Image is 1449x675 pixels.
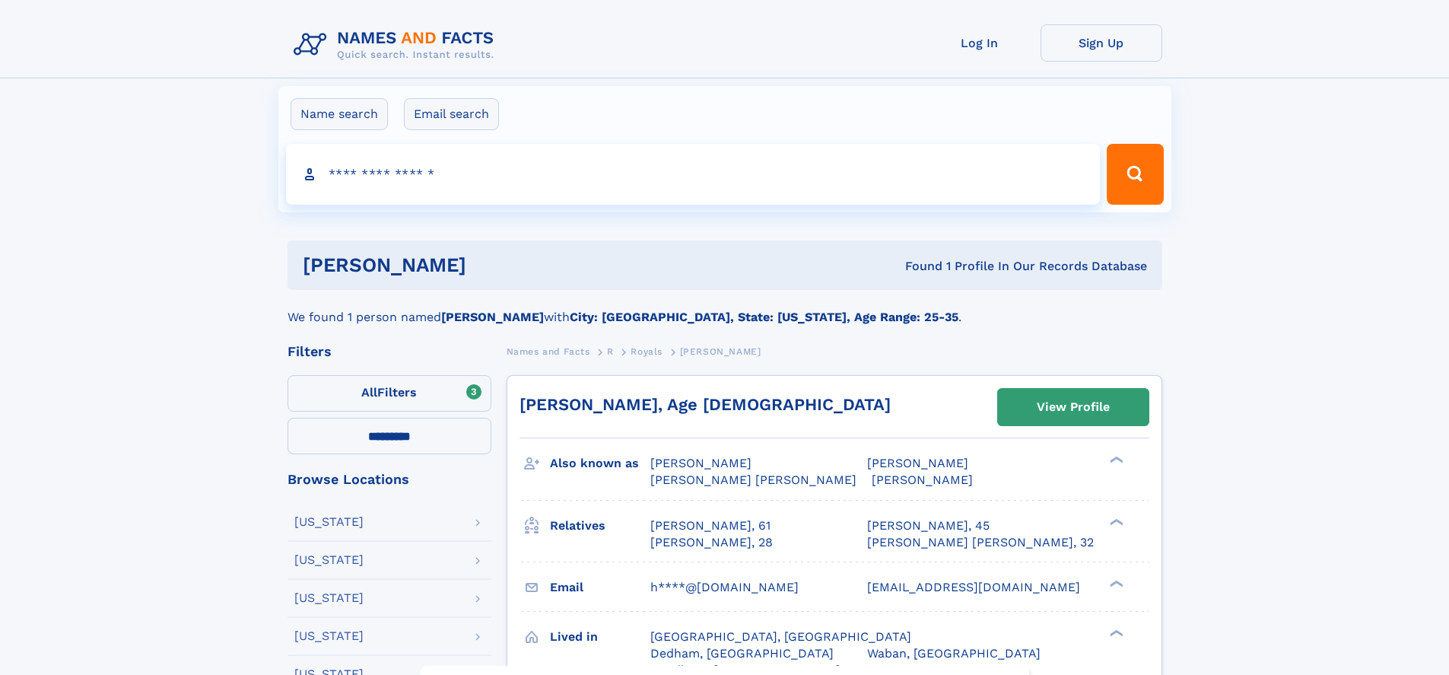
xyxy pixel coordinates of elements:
[288,290,1162,326] div: We found 1 person named with .
[294,516,364,528] div: [US_STATE]
[520,395,891,414] a: [PERSON_NAME], Age [DEMOGRAPHIC_DATA]
[507,342,590,361] a: Names and Facts
[650,534,773,551] a: [PERSON_NAME], 28
[1107,144,1163,205] button: Search Button
[650,456,752,470] span: [PERSON_NAME]
[1041,24,1162,62] a: Sign Up
[291,98,388,130] label: Name search
[685,258,1147,275] div: Found 1 Profile In Our Records Database
[570,310,958,324] b: City: [GEOGRAPHIC_DATA], State: [US_STATE], Age Range: 25-35
[650,646,834,661] span: Dedham, [GEOGRAPHIC_DATA]
[867,517,990,534] a: [PERSON_NAME], 45
[288,345,491,358] div: Filters
[1106,578,1124,588] div: ❯
[867,580,1080,594] span: [EMAIL_ADDRESS][DOMAIN_NAME]
[288,375,491,412] label: Filters
[288,473,491,486] div: Browse Locations
[404,98,499,130] label: Email search
[294,592,364,604] div: [US_STATE]
[294,554,364,566] div: [US_STATE]
[680,346,761,357] span: [PERSON_NAME]
[286,144,1101,205] input: search input
[867,646,1041,661] span: Waban, [GEOGRAPHIC_DATA]
[550,624,650,650] h3: Lived in
[294,630,364,642] div: [US_STATE]
[919,24,1041,62] a: Log In
[361,385,377,400] span: All
[631,342,663,361] a: Royals
[441,310,544,324] b: [PERSON_NAME]
[631,346,663,357] span: Royals
[550,575,650,600] h3: Email
[607,342,614,361] a: R
[1106,517,1124,527] div: ❯
[650,629,911,644] span: [GEOGRAPHIC_DATA], [GEOGRAPHIC_DATA]
[872,473,973,487] span: [PERSON_NAME]
[607,346,614,357] span: R
[1106,628,1124,638] div: ❯
[1106,455,1124,465] div: ❯
[867,534,1094,551] a: [PERSON_NAME] [PERSON_NAME], 32
[288,24,507,65] img: Logo Names and Facts
[867,456,968,470] span: [PERSON_NAME]
[1037,390,1110,425] div: View Profile
[998,389,1149,425] a: View Profile
[650,473,856,487] span: [PERSON_NAME] [PERSON_NAME]
[550,513,650,539] h3: Relatives
[650,517,771,534] a: [PERSON_NAME], 61
[550,451,650,476] h3: Also known as
[303,256,686,275] h1: [PERSON_NAME]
